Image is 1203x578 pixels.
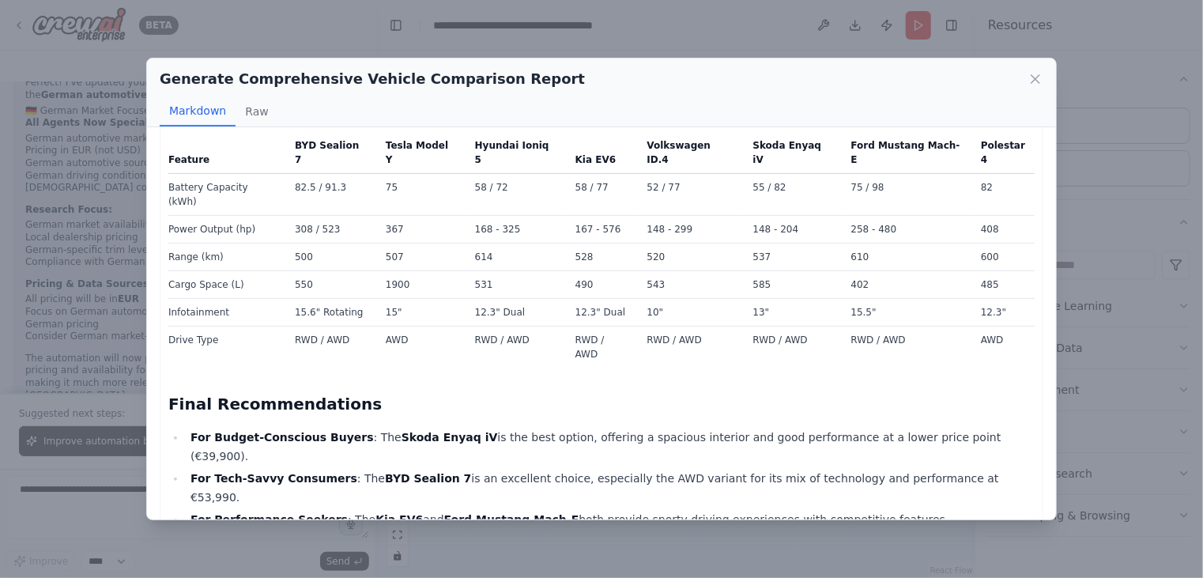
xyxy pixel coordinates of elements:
td: 258 - 480 [842,215,971,243]
strong: Skoda Enyaq iV [402,431,498,444]
td: 12.3" Dual [466,298,566,326]
td: AWD [376,326,466,368]
td: Cargo Space (L) [168,270,285,298]
td: 543 [638,270,744,298]
td: 52 / 77 [638,173,744,215]
td: RWD / AWD [842,326,971,368]
td: 308 / 523 [285,215,376,243]
td: 13" [744,298,842,326]
td: 75 / 98 [842,173,971,215]
button: Markdown [160,96,236,127]
th: BYD Sealion 7 [285,138,376,174]
td: 600 [971,243,1035,270]
td: 520 [638,243,744,270]
td: 148 - 299 [638,215,744,243]
h2: Generate Comprehensive Vehicle Comparison Report [160,68,585,90]
th: Polestar 4 [971,138,1035,174]
strong: For Performance Seekers [190,513,348,526]
td: 75 [376,173,466,215]
td: RWD / AWD [285,326,376,368]
th: Tesla Model Y [376,138,466,174]
strong: Kia EV6 [375,513,423,526]
td: Power Output (hp) [168,215,285,243]
td: RWD / AWD [744,326,842,368]
td: 10" [638,298,744,326]
td: 82 [971,173,1035,215]
th: Volkswagen ID.4 [638,138,744,174]
td: 550 [285,270,376,298]
td: 537 [744,243,842,270]
td: Range (km) [168,243,285,270]
td: 367 [376,215,466,243]
td: 167 - 576 [566,215,638,243]
td: RWD / AWD [566,326,638,368]
td: 614 [466,243,566,270]
td: 15" [376,298,466,326]
td: Battery Capacity (kWh) [168,173,285,215]
td: 531 [466,270,566,298]
td: 507 [376,243,466,270]
td: 408 [971,215,1035,243]
td: 500 [285,243,376,270]
td: 12.3" [971,298,1035,326]
td: 12.3" Dual [566,298,638,326]
li: : The and both provide sporty driving experiences with competitive features. [186,510,1035,529]
td: 490 [566,270,638,298]
td: RWD / AWD [638,326,744,368]
strong: Ford Mustang Mach-E [444,513,579,526]
td: 528 [566,243,638,270]
button: Raw [236,96,277,127]
th: Ford Mustang Mach-E [842,138,971,174]
td: 610 [842,243,971,270]
td: AWD [971,326,1035,368]
li: : The is the best option, offering a spacious interior and good performance at a lower price poin... [186,428,1035,466]
td: 148 - 204 [744,215,842,243]
td: 585 [744,270,842,298]
th: Skoda Enyaq iV [744,138,842,174]
td: RWD / AWD [466,326,566,368]
strong: For Budget-Conscious Buyers [190,431,374,444]
td: 168 - 325 [466,215,566,243]
td: 15.5" [842,298,971,326]
td: Drive Type [168,326,285,368]
li: : The is an excellent choice, especially the AWD variant for its mix of technology and performanc... [186,469,1035,507]
strong: BYD Sealion 7 [385,472,471,485]
td: 55 / 82 [744,173,842,215]
td: 82.5 / 91.3 [285,173,376,215]
td: 58 / 72 [466,173,566,215]
td: 15.6" Rotating [285,298,376,326]
td: Infotainment [168,298,285,326]
td: 58 / 77 [566,173,638,215]
td: 1900 [376,270,466,298]
th: Hyundai Ioniq 5 [466,138,566,174]
th: Feature [168,138,285,174]
td: 485 [971,270,1035,298]
th: Kia EV6 [566,138,638,174]
strong: For Tech-Savvy Consumers [190,472,357,485]
h2: Final Recommendations [168,393,1035,415]
td: 402 [842,270,971,298]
